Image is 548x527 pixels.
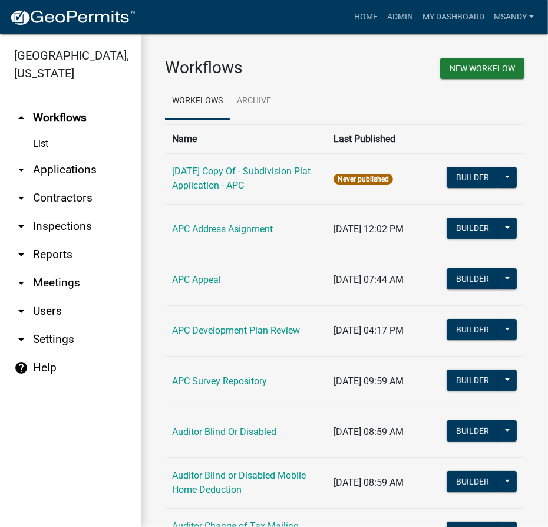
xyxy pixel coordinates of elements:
a: Auditor Blind or Disabled Mobile Home Deduction [172,470,306,495]
button: New Workflow [440,58,524,79]
h3: Workflows [165,58,336,78]
a: APC Survey Repository [172,376,267,387]
span: [DATE] 08:59 AM [334,477,404,488]
a: My Dashboard [418,6,489,28]
span: [DATE] 09:59 AM [334,376,404,387]
th: Last Published [326,124,439,153]
span: Never published [334,174,393,185]
i: arrow_drop_down [14,191,28,205]
i: arrow_drop_up [14,111,28,125]
i: arrow_drop_down [14,248,28,262]
a: Home [349,6,382,28]
button: Builder [447,218,499,239]
i: arrow_drop_down [14,304,28,318]
span: [DATE] 12:02 PM [334,223,404,235]
button: Builder [447,167,499,188]
button: Builder [447,319,499,340]
a: APC Address Asignment [172,223,273,235]
button: Builder [447,471,499,492]
i: help [14,361,28,375]
i: arrow_drop_down [14,163,28,177]
a: Workflows [165,83,230,120]
a: Auditor Blind Or Disabled [172,426,276,437]
th: Name [165,124,326,153]
a: APC Development Plan Review [172,325,300,336]
button: Builder [447,370,499,391]
i: arrow_drop_down [14,332,28,347]
button: Builder [447,420,499,442]
a: [DATE] Copy Of - Subdivision Plat Application - APC [172,166,311,191]
a: Archive [230,83,278,120]
i: arrow_drop_down [14,219,28,233]
a: msandy [489,6,539,28]
a: APC Appeal [172,274,221,285]
button: Builder [447,268,499,289]
span: [DATE] 04:17 PM [334,325,404,336]
span: [DATE] 07:44 AM [334,274,404,285]
a: Admin [382,6,418,28]
i: arrow_drop_down [14,276,28,290]
span: [DATE] 08:59 AM [334,426,404,437]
